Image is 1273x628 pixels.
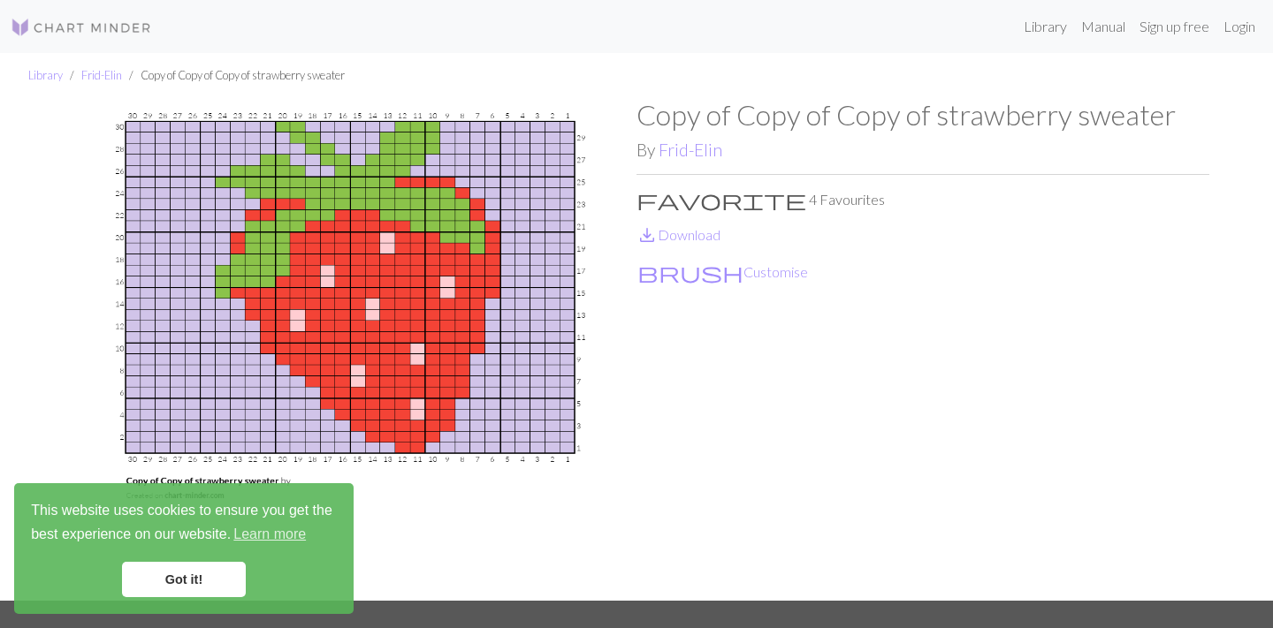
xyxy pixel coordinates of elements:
[14,483,354,614] div: cookieconsent
[636,224,658,246] i: Download
[81,68,122,82] a: Frid-Elin
[11,17,152,38] img: Logo
[636,189,1209,210] p: 4 Favourites
[1017,9,1074,44] a: Library
[636,187,806,212] span: favorite
[28,68,63,82] a: Library
[1216,9,1262,44] a: Login
[122,562,246,597] a: dismiss cookie message
[122,67,345,84] li: Copy of Copy of Copy of strawberry sweater
[64,98,636,601] img: Copy of Copy of strawberry sweater
[636,261,809,284] button: CustomiseCustomise
[637,261,743,283] i: Customise
[231,521,309,548] a: learn more about cookies
[1074,9,1132,44] a: Manual
[1132,9,1216,44] a: Sign up free
[636,189,806,210] i: Favourite
[636,226,720,243] a: DownloadDownload
[637,260,743,284] span: brush
[636,98,1209,132] h1: Copy of Copy of Copy of strawberry sweater
[31,500,337,548] span: This website uses cookies to ensure you get the best experience on our website.
[636,223,658,247] span: save_alt
[659,140,722,160] a: Frid-Elin
[636,140,1209,160] h2: By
